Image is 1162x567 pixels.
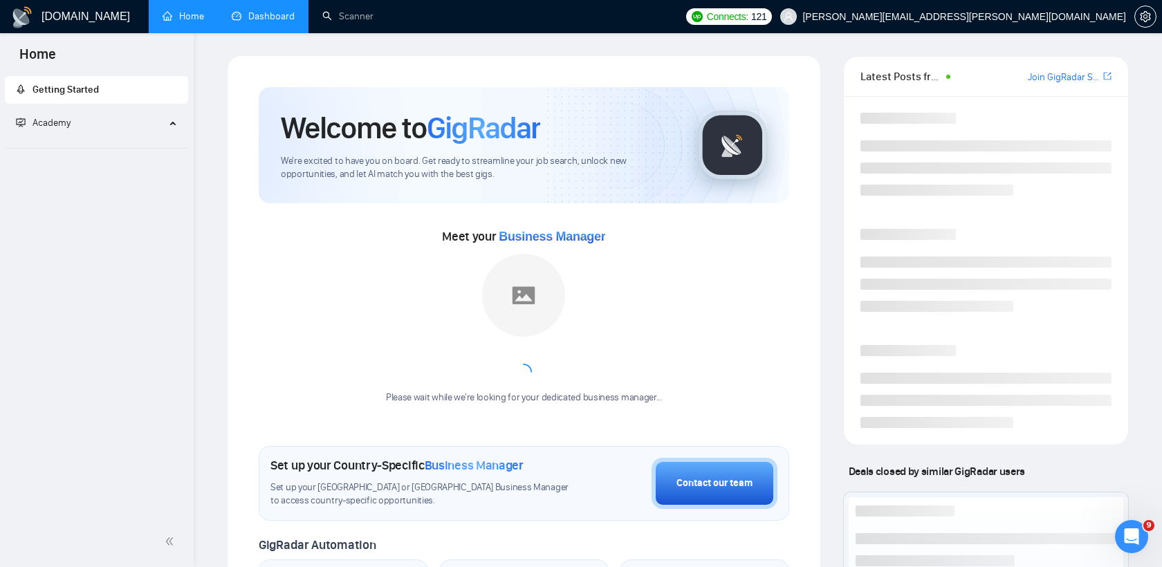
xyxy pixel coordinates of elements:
[1134,6,1156,28] button: setting
[281,155,676,181] span: We're excited to have you on board. Get ready to streamline your job search, unlock new opportuni...
[33,117,71,129] span: Academy
[1103,70,1112,83] a: export
[165,535,178,548] span: double-left
[281,109,540,147] h1: Welcome to
[1115,520,1148,553] iframe: Intercom live chat
[270,458,524,473] h1: Set up your Country-Specific
[1028,70,1100,85] a: Join GigRadar Slack Community
[499,230,605,243] span: Business Manager
[652,458,777,509] button: Contact our team
[1135,11,1156,22] span: setting
[16,117,71,129] span: Academy
[707,9,748,24] span: Connects:
[33,84,99,95] span: Getting Started
[259,537,376,552] span: GigRadar Automation
[270,481,575,508] span: Set up your [GEOGRAPHIC_DATA] or [GEOGRAPHIC_DATA] Business Manager to access country-specific op...
[860,68,942,85] span: Latest Posts from the GigRadar Community
[1143,520,1154,531] span: 9
[425,458,524,473] span: Business Manager
[784,12,793,21] span: user
[427,109,540,147] span: GigRadar
[676,476,753,491] div: Contact our team
[751,9,766,24] span: 121
[442,229,605,244] span: Meet your
[163,10,204,22] a: homeHome
[378,391,670,405] div: Please wait while we're looking for your dedicated business manager...
[482,254,565,337] img: placeholder.png
[16,118,26,127] span: fund-projection-screen
[11,6,33,28] img: logo
[1134,11,1156,22] a: setting
[5,142,188,151] li: Academy Homepage
[16,84,26,94] span: rocket
[698,111,767,180] img: gigradar-logo.png
[692,11,703,22] img: upwork-logo.png
[1103,71,1112,82] span: export
[5,76,188,104] li: Getting Started
[514,362,533,382] span: loading
[843,459,1031,483] span: Deals closed by similar GigRadar users
[232,10,295,22] a: dashboardDashboard
[8,44,67,73] span: Home
[322,10,373,22] a: searchScanner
